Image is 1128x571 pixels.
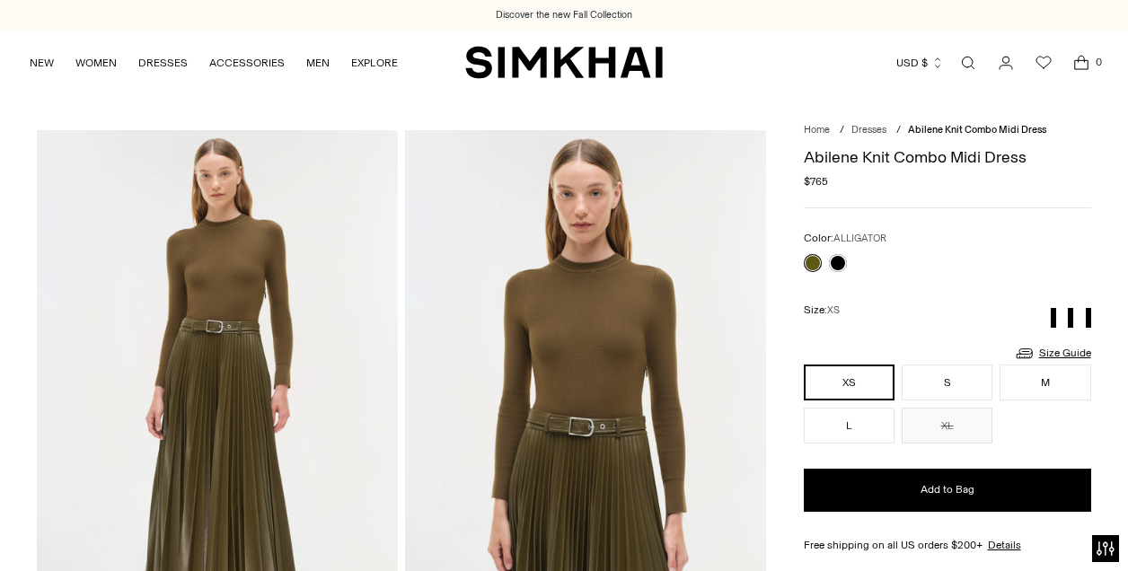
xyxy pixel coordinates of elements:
[30,43,54,83] a: NEW
[902,365,992,400] button: S
[209,43,285,83] a: ACCESSORIES
[988,45,1024,81] a: Go to the account page
[306,43,330,83] a: MEN
[496,8,632,22] a: Discover the new Fall Collection
[921,482,974,497] span: Add to Bag
[138,43,188,83] a: DRESSES
[896,43,944,83] button: USD $
[840,123,844,138] div: /
[75,43,117,83] a: WOMEN
[804,408,894,444] button: L
[1000,365,1090,400] button: M
[804,365,894,400] button: XS
[950,45,986,81] a: Open search modal
[833,233,886,244] span: ALLIGATOR
[1090,54,1106,70] span: 0
[1014,342,1091,365] a: Size Guide
[804,230,886,247] label: Color:
[804,124,830,136] a: Home
[804,302,840,319] label: Size:
[804,537,1091,553] div: Free shipping on all US orders $200+
[804,149,1091,165] h1: Abilene Knit Combo Midi Dress
[1063,45,1099,81] a: Open cart modal
[804,173,828,189] span: $765
[804,469,1091,512] button: Add to Bag
[804,123,1091,138] nav: breadcrumbs
[988,537,1021,553] a: Details
[851,124,886,136] a: Dresses
[465,45,663,80] a: SIMKHAI
[827,304,840,316] span: XS
[902,408,992,444] button: XL
[896,123,901,138] div: /
[351,43,398,83] a: EXPLORE
[1026,45,1062,81] a: Wishlist
[908,124,1046,136] span: Abilene Knit Combo Midi Dress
